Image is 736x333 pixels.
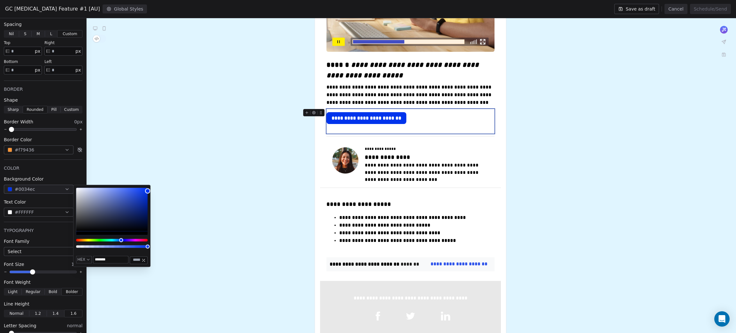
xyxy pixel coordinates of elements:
[664,4,687,14] button: Cancel
[10,311,23,316] span: Normal
[64,107,79,112] span: Custom
[35,48,40,55] span: px
[49,289,57,295] span: Bold
[4,238,29,244] span: Font Family
[52,311,58,316] span: 1.4
[67,322,82,329] span: normal
[4,40,42,45] div: top
[614,4,659,14] button: Save as draft
[76,239,148,241] div: Hue
[103,4,147,13] button: Global Styles
[35,311,41,316] span: 1.2
[51,107,57,112] span: Pill
[4,97,18,103] span: Shape
[75,48,81,55] span: px
[44,59,82,64] div: left
[4,165,82,171] div: COLOR
[4,176,44,182] span: Background Color
[24,31,27,37] span: S
[76,188,148,231] div: Color
[15,209,34,216] span: #FFFFFF
[4,145,73,154] button: #f79436
[8,289,18,295] span: Light
[8,107,19,112] span: Sharp
[4,199,26,205] span: Text Color
[4,227,82,234] div: TYPOGRAPHY
[50,31,52,37] span: L
[75,67,81,74] span: px
[15,147,34,153] span: #f79436
[76,256,92,264] button: HEX
[9,31,14,37] span: Nil
[15,186,35,193] span: #0034ec
[76,245,148,248] div: Alpha
[4,261,24,267] span: Font Size
[44,40,82,45] div: right
[35,67,40,74] span: px
[4,119,33,125] span: Border Width
[36,31,40,37] span: M
[5,5,100,13] span: GC [MEDICAL_DATA] Feature #1 [AU]
[4,301,29,307] span: Line Height
[4,136,32,143] span: Border Color
[71,261,82,267] span: 16px
[4,279,31,285] span: Font Weight
[4,59,42,64] div: bottom
[4,21,22,27] span: Spacing
[690,4,731,14] button: Schedule/Send
[714,311,730,327] div: Open Intercom Messenger
[4,208,73,217] button: #FFFFFF
[8,248,21,255] span: Select
[4,322,36,329] span: Letter Spacing
[74,119,82,125] span: 0px
[26,289,41,295] span: Regular
[4,86,82,92] div: BORDER
[4,185,73,194] button: #0034ec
